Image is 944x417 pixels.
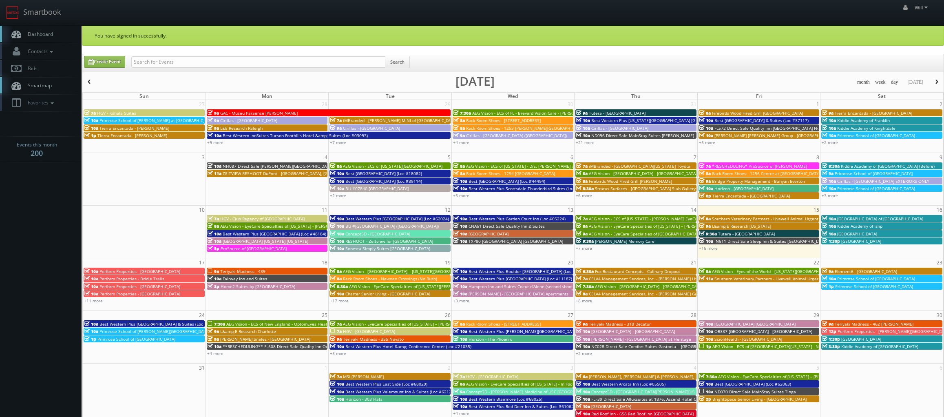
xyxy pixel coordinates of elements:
[576,140,595,145] a: +21 more
[453,268,467,274] span: 10a
[699,125,713,131] span: 10a
[84,328,98,334] span: 10a
[469,178,545,184] span: Best [GEOGRAPHIC_DATA] (Loc #44494)
[714,336,782,342] span: ScionHealth - [GEOGRAPHIC_DATA]
[576,276,588,282] span: 7a
[699,231,717,237] span: 9:30a
[837,231,877,237] span: [GEOGRAPHIC_DATA]
[453,298,469,304] a: +3 more
[330,216,344,222] span: 10a
[576,381,590,387] span: 10a
[718,374,859,379] span: AEG Vision - EyeCare Specialties of [US_STATE] – [PERSON_NAME] Vision
[576,163,588,169] span: 7a
[99,268,180,274] span: Perform Properties - [GEOGRAPHIC_DATA]
[576,223,588,229] span: 8a
[99,276,164,282] span: Perform Properties - Bridle Trails
[595,268,680,274] span: Fox Restaurant Concepts - Culinary Dropout
[343,276,437,282] span: Rack Room Shoes - Newnan Crossings (No Rush)
[699,245,718,251] a: +16 more
[99,321,221,327] span: Best Western Plus [GEOGRAPHIC_DATA] & Suites (Loc #45093)
[822,276,836,282] span: 10a
[330,140,346,145] a: +7 more
[822,321,833,327] span: 9a
[84,56,125,68] a: Create Event
[223,344,345,349] span: **RESCHEDULING** FL508 Direct Sale Quality Inn Oceanfront
[466,118,541,123] span: Rack Room Shoes - [STREET_ADDRESS]
[699,381,713,387] span: 10a
[699,276,713,282] span: 11a
[330,284,348,289] span: 8:30a
[699,321,713,327] span: 10a
[208,344,221,349] span: 10a
[223,231,326,237] span: Best Western Plus [GEOGRAPHIC_DATA] (Loc #48184)
[591,133,694,138] span: ND096 Direct Sale MainStay Suites [PERSON_NAME]
[223,163,382,169] span: NH087 Direct Sale [PERSON_NAME][GEOGRAPHIC_DATA], Ascend Hotel Collection
[453,110,471,116] span: 7:30a
[822,344,840,349] span: 3:30p
[589,321,651,327] span: Teriyaki Madness - 318 Decatur
[841,336,881,342] span: [GEOGRAPHIC_DATA]
[576,110,588,116] span: 9a
[330,231,344,237] span: 10a
[330,118,342,123] span: 7a
[822,216,836,222] span: 10a
[854,77,873,87] button: month
[223,133,368,138] span: Best Western InnSuites Tucson Foothills Hotel &amp; Suites (Loc #03093)
[576,238,594,244] span: 9:30a
[466,171,555,176] span: Rack Room Shoes - 1254 [GEOGRAPHIC_DATA]
[718,231,775,237] span: Tutera - [GEOGRAPHIC_DATA]
[84,284,98,289] span: 10a
[453,223,467,229] span: 10a
[226,321,376,327] span: AEG Vision - ECS of New England - OptomEyes Health – [GEOGRAPHIC_DATA]
[24,31,53,38] span: Dashboard
[469,328,678,334] span: Best Western Plus [PERSON_NAME][GEOGRAPHIC_DATA]/[PERSON_NAME][GEOGRAPHIC_DATA] (Loc #10397)
[699,216,711,222] span: 8a
[822,163,840,169] span: 8:30a
[84,118,98,123] span: 10a
[822,140,838,145] a: +2 more
[576,231,588,237] span: 9a
[699,140,715,145] a: +5 more
[84,268,98,274] span: 10a
[841,163,935,169] span: Kiddie Academy of [GEOGRAPHIC_DATA] (Before)
[822,171,833,176] span: 9a
[589,216,789,222] span: AEG Vision - ECS of [US_STATE] - [PERSON_NAME] EyeCare - [GEOGRAPHIC_DATA] ([GEOGRAPHIC_DATA])
[208,223,219,229] span: 8a
[24,65,38,72] span: Bids
[453,336,467,342] span: 10a
[712,216,867,222] span: Southern Veterinary Partners - Livewell Animal Urgent Care of [PERSON_NAME]
[466,374,518,379] span: HGV - [GEOGRAPHIC_DATA]
[576,298,592,304] a: +8 more
[469,284,574,289] span: Hampton Inn and Suites Coeur d'Alene (second shoot)
[99,118,216,123] span: Primrose School of [PERSON_NAME] at [GEOGRAPHIC_DATA]
[466,133,567,138] span: Cirillas - [GEOGRAPHIC_DATA] ([GEOGRAPHIC_DATA])
[595,238,654,244] span: [PERSON_NAME] Memory Care
[714,186,774,191] span: Horizon - [GEOGRAPHIC_DATA]
[99,291,180,297] span: Perform Properties - [GEOGRAPHIC_DATA]
[714,125,834,131] span: FL572 Direct Sale Quality Inn [GEOGRAPHIC_DATA] North I-75
[330,163,342,169] span: 8a
[589,231,749,237] span: AEG Vision - EyeCare Specialties of [GEOGRAPHIC_DATA] - Medfield Eye Associates
[576,118,590,123] span: 10a
[837,186,915,191] span: Primrose School of [GEOGRAPHIC_DATA]
[345,178,422,184] span: Best [GEOGRAPHIC_DATA] (Loc #39114)
[714,276,856,282] span: Southern Veterinary Partners - Livewell Animal Urgent Care of Goodyear
[589,171,697,176] span: AEG Vision - [GEOGRAPHIC_DATA] - [GEOGRAPHIC_DATA]
[469,276,572,282] span: Best Western Plus [GEOGRAPHIC_DATA] (Loc #11187)
[84,110,96,116] span: 7a
[822,178,836,184] span: 10a
[712,110,803,116] span: Firebirds Wood Fired Grill [GEOGRAPHIC_DATA]
[837,133,915,138] span: Primrose School of [GEOGRAPHIC_DATA]
[453,163,465,169] span: 8a
[330,344,344,349] span: 10a
[208,163,221,169] span: 10a
[576,245,592,251] a: +7 more
[576,328,590,334] span: 10a
[345,291,430,297] span: Charter Senior Living - [GEOGRAPHIC_DATA]
[888,77,901,87] button: day
[330,298,349,304] a: +17 more
[822,133,836,138] span: 10a
[330,291,344,297] span: 10a
[589,291,707,297] span: CELA4 Management Services, Inc. - [PERSON_NAME] Genesis
[589,178,672,184] span: Firebirds Wood Fired Grill [PERSON_NAME]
